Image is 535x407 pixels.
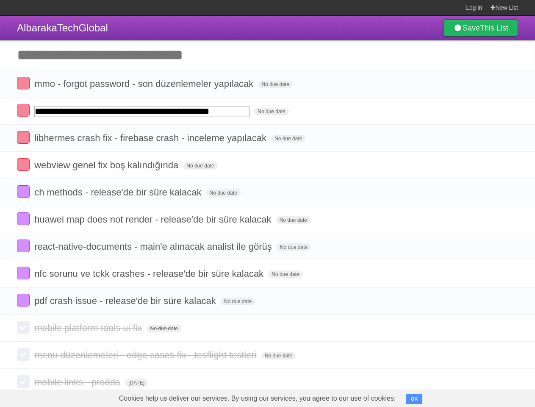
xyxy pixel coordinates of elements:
[17,267,30,279] label: Done
[271,135,305,142] span: No due date
[17,321,30,334] label: Done
[17,104,30,117] label: Done
[17,77,30,89] label: Done
[480,24,508,32] b: This List
[17,131,30,144] label: Done
[34,295,218,306] span: pdf crash issue - release'de bir süre kalacak
[261,352,296,360] span: No due date
[443,20,518,36] a: SaveThis List
[34,78,255,89] span: mmo - forgot password - son düzenlemeler yapılacak
[34,268,266,279] span: nfc sorunu ve tckk crashes - release'de bir süre kalacak
[34,350,259,360] span: menu düzenlemeleri - edge cases fix - tesflight testleri
[125,379,148,387] span: [DATE]
[34,377,122,387] span: mobile links - prodda
[147,325,181,332] span: No due date
[221,298,255,305] span: No due date
[268,270,302,278] span: No due date
[34,241,274,252] span: react-native-documents - main'e alınacak analist ile görüş
[34,160,180,170] span: webview genel fix boş kalındığında
[276,216,310,224] span: No due date
[111,390,405,407] span: Cookies help us deliver our services. By using our services, you agree to our use of cookies.
[17,158,30,171] label: Done
[34,187,203,198] span: ch methods - release'de bir süre kalacak
[206,189,241,197] span: No due date
[258,81,292,88] span: No due date
[17,240,30,252] label: Done
[183,162,217,170] span: No due date
[34,323,144,333] span: mobile platform tools ui fix
[17,22,108,33] span: AlbarakaTechGlobal
[34,133,269,143] span: libhermes crash fix - firebase crash - inceleme yapılacak
[34,214,273,225] span: huawei map does not render - release'de bir süre kalacak
[17,185,30,198] label: Done
[277,243,311,251] span: No due date
[254,108,288,115] span: No due date
[406,394,423,404] button: OK
[17,294,30,307] label: Done
[17,348,30,361] label: Done
[17,212,30,225] label: Done
[17,375,30,388] label: Done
